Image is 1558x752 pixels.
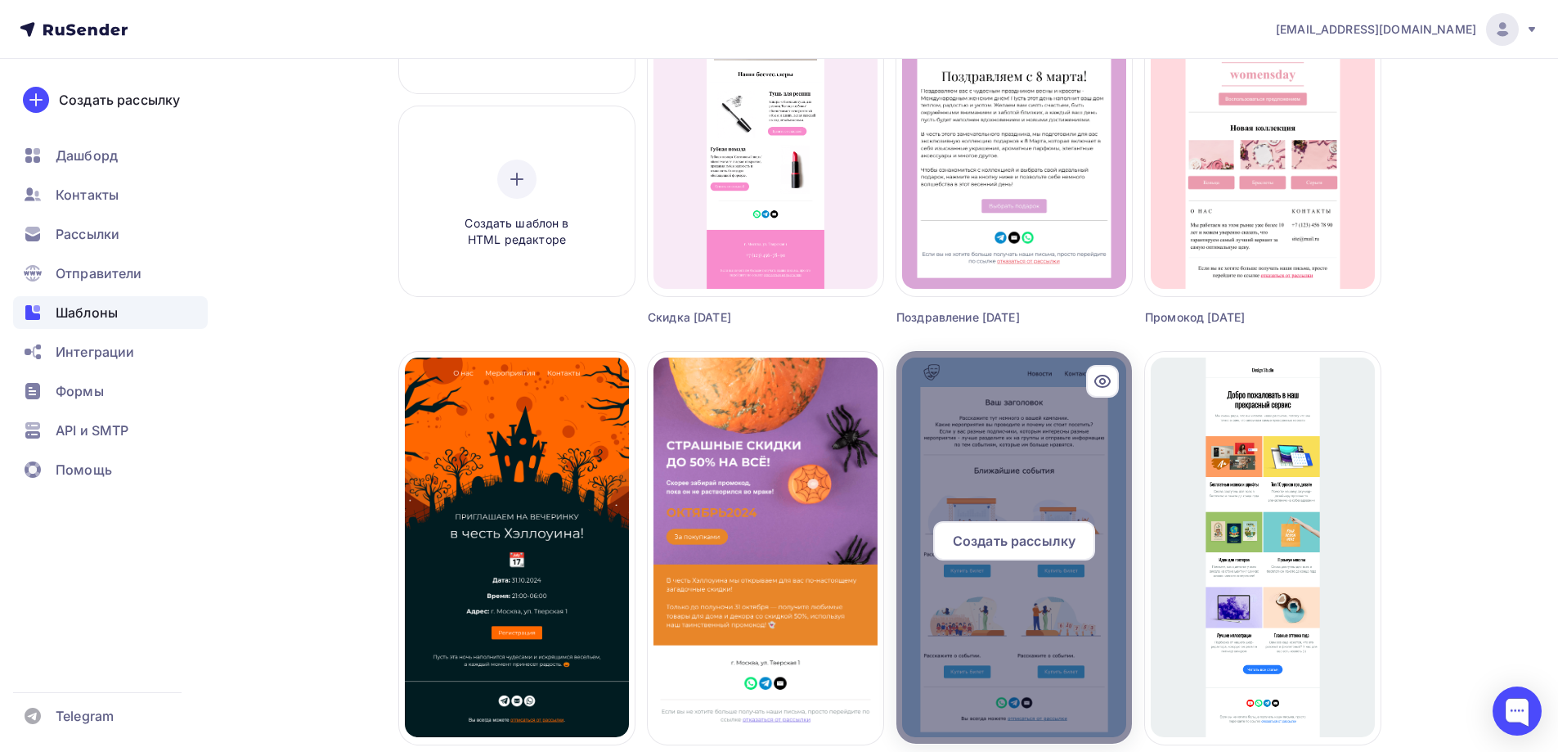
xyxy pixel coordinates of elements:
[648,309,824,326] div: Скидка [DATE]
[56,460,112,480] span: Помощь
[13,178,208,211] a: Контакты
[56,706,114,726] span: Telegram
[1145,309,1322,326] div: Промокод [DATE]
[1276,13,1538,46] a: [EMAIL_ADDRESS][DOMAIN_NAME]
[13,375,208,408] a: Формы
[56,342,134,362] span: Интеграции
[896,309,1073,326] div: Поздравление [DATE]
[56,146,118,165] span: Дашборд
[953,531,1075,551] span: Создать рассылку
[13,296,208,329] a: Шаблоны
[13,139,208,172] a: Дашборд
[56,263,142,283] span: Отправители
[56,185,119,205] span: Контакты
[59,90,180,110] div: Создать рассылку
[13,218,208,250] a: Рассылки
[56,303,118,322] span: Шаблоны
[13,257,208,290] a: Отправители
[56,381,104,401] span: Формы
[56,224,119,244] span: Рассылки
[1276,21,1476,38] span: [EMAIL_ADDRESS][DOMAIN_NAME]
[56,421,128,440] span: API и SMTP
[439,215,595,249] span: Создать шаблон в HTML редакторе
